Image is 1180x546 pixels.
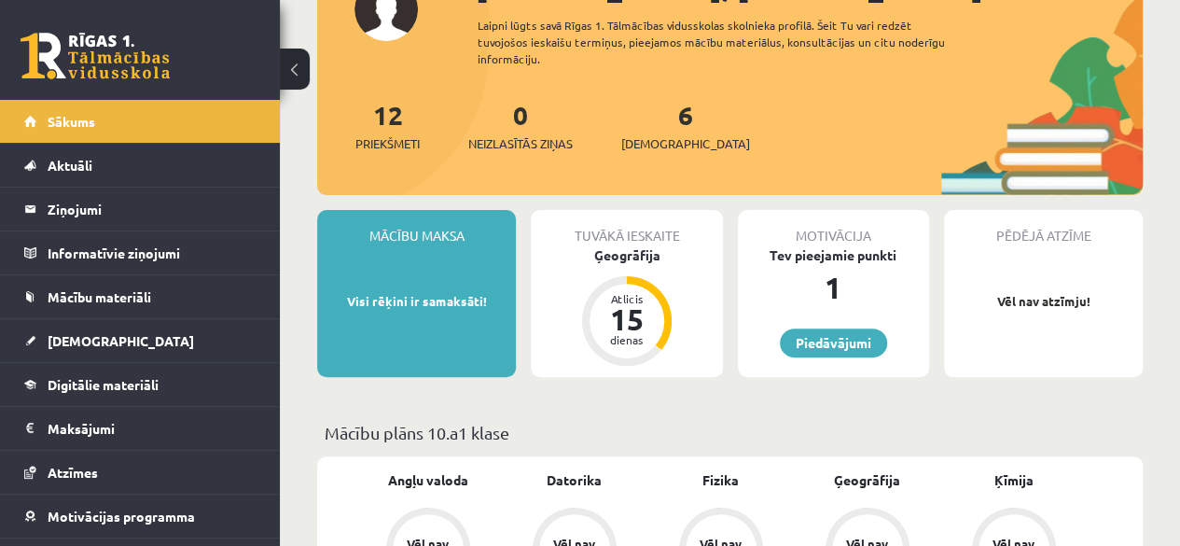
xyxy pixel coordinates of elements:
[317,210,516,245] div: Mācību maksa
[994,470,1034,490] a: Ķīmija
[24,231,257,274] a: Informatīvie ziņojumi
[48,464,98,481] span: Atzīmes
[599,334,655,345] div: dienas
[24,188,257,231] a: Ziņojumi
[599,304,655,334] div: 15
[24,495,257,538] a: Motivācijas programma
[834,470,900,490] a: Ģeogrāfija
[738,245,929,265] div: Tev pieejamie punkti
[478,17,973,67] div: Laipni lūgts savā Rīgas 1. Tālmācības vidusskolas skolnieka profilā. Šeit Tu vari redzēt tuvojošo...
[944,210,1143,245] div: Pēdējā atzīme
[21,33,170,79] a: Rīgas 1. Tālmācības vidusskola
[468,134,573,153] span: Neizlasītās ziņas
[355,98,420,153] a: 12Priekšmeti
[531,245,722,265] div: Ģeogrāfija
[24,275,257,318] a: Mācību materiāli
[24,407,257,450] a: Maksājumi
[48,113,95,130] span: Sākums
[24,100,257,143] a: Sākums
[48,157,92,174] span: Aktuāli
[621,134,750,153] span: [DEMOGRAPHIC_DATA]
[355,134,420,153] span: Priekšmeti
[780,329,887,357] a: Piedāvājumi
[48,288,151,305] span: Mācību materiāli
[531,210,722,245] div: Tuvākā ieskaite
[48,407,257,450] legend: Maksājumi
[325,420,1135,445] p: Mācību plāns 10.a1 klase
[48,508,195,525] span: Motivācijas programma
[531,245,722,369] a: Ģeogrāfija Atlicis 15 dienas
[48,332,194,349] span: [DEMOGRAPHIC_DATA]
[953,292,1133,311] p: Vēl nav atzīmju!
[48,376,159,393] span: Digitālie materiāli
[738,265,929,310] div: 1
[621,98,750,153] a: 6[DEMOGRAPHIC_DATA]
[48,188,257,231] legend: Ziņojumi
[24,451,257,494] a: Atzīmes
[24,363,257,406] a: Digitālie materiāli
[48,231,257,274] legend: Informatīvie ziņojumi
[24,144,257,187] a: Aktuāli
[599,293,655,304] div: Atlicis
[702,470,739,490] a: Fizika
[547,470,602,490] a: Datorika
[468,98,573,153] a: 0Neizlasītās ziņas
[388,470,468,490] a: Angļu valoda
[326,292,507,311] p: Visi rēķini ir samaksāti!
[738,210,929,245] div: Motivācija
[24,319,257,362] a: [DEMOGRAPHIC_DATA]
